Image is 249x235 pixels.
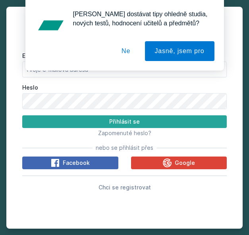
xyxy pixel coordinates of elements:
span: nebo se přihlásit přes [96,144,153,152]
button: Google [131,157,227,169]
button: Chci se registrovat [98,182,151,192]
span: Google [175,159,195,167]
label: Heslo [22,84,227,92]
button: Jasně, jsem pro [145,41,214,61]
img: notification icon [35,10,67,41]
button: Přihlásit se [22,115,227,128]
button: Facebook [22,157,118,169]
span: Facebook [63,159,90,167]
span: Zapomenuté heslo? [98,130,151,136]
button: Ne [112,41,140,61]
span: Chci se registrovat [98,184,151,191]
div: [PERSON_NAME] dostávat tipy ohledně studia, nových testů, hodnocení učitelů a předmětů? [67,10,214,28]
